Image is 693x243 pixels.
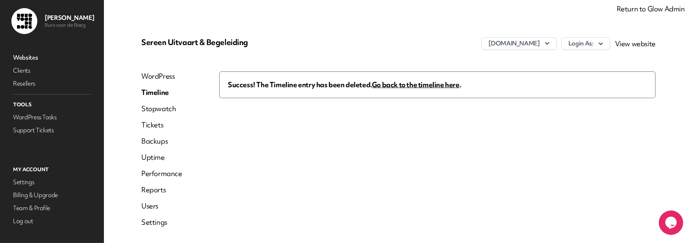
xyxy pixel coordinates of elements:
a: Log out [11,215,93,227]
a: Resellers [11,78,93,89]
a: Backups [141,136,182,146]
p: Buro voor de Boeg [45,22,94,28]
a: Billing & Upgrade [11,189,93,201]
a: Team & Profile [11,202,93,214]
a: Support Tickets [11,125,93,136]
p: Tools [11,99,93,110]
p: [PERSON_NAME] [45,14,94,22]
a: Websites [11,52,93,63]
p: Success! The Timeline entry has been deleted. . [228,80,647,90]
a: Settings [11,176,93,188]
a: View website [615,39,656,48]
iframe: chat widget [659,211,685,235]
p: My Account [11,164,93,175]
a: Stopwatch [141,104,182,114]
button: [DOMAIN_NAME] [481,37,556,50]
p: Sereen Uitvaart & Begeleiding [141,37,313,47]
a: Return to Glow Admin [617,4,685,13]
a: Performance [141,169,182,178]
a: Reports [141,185,182,195]
u: Go back to the timeline here [372,80,460,89]
a: Settings [141,217,182,227]
a: Clients [11,65,93,76]
button: Login As: [561,37,610,50]
a: Tickets [141,120,182,130]
a: Uptime [141,153,182,162]
a: WordPress Tasks [11,112,93,123]
a: WordPress [141,71,182,81]
a: Users [141,201,182,211]
a: Timeline [141,88,182,97]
